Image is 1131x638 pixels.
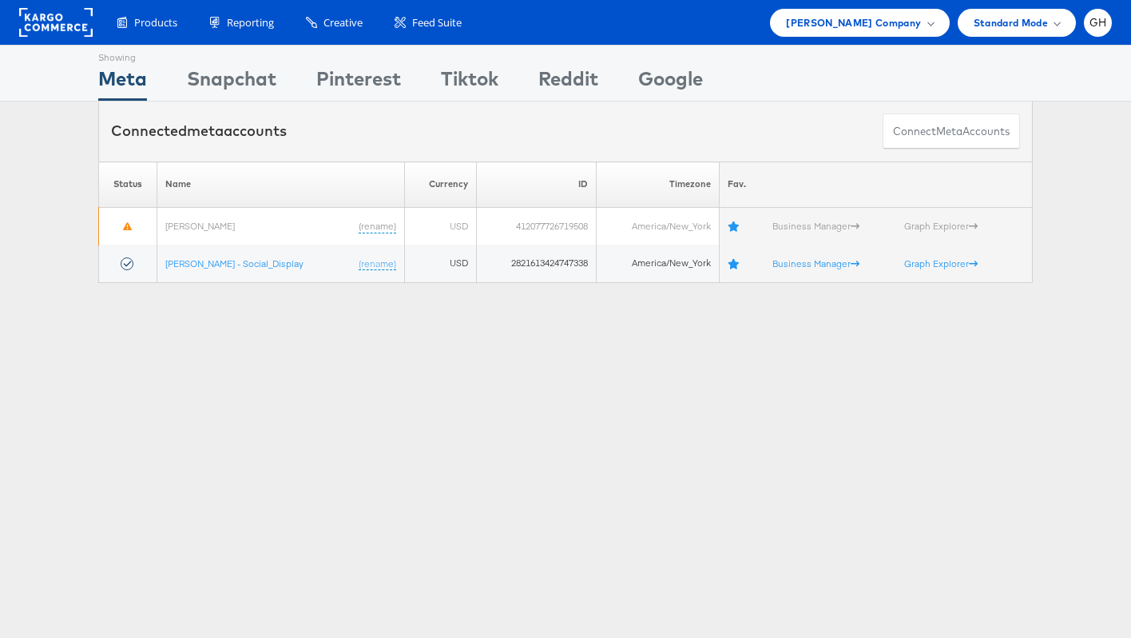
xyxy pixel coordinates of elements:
[323,15,363,30] span: Creative
[786,14,921,31] span: [PERSON_NAME] Company
[187,122,224,140] span: meta
[157,161,405,207] th: Name
[316,65,401,101] div: Pinterest
[476,161,596,207] th: ID
[904,220,978,232] a: Graph Explorer
[883,114,1020,150] button: ConnectmetaAccounts
[187,65,276,101] div: Snapchat
[936,124,962,139] span: meta
[404,161,476,207] th: Currency
[904,257,978,269] a: Graph Explorer
[638,65,703,101] div: Google
[772,220,859,232] a: Business Manager
[98,65,147,101] div: Meta
[412,15,462,30] span: Feed Suite
[165,219,235,231] a: [PERSON_NAME]
[99,161,157,207] th: Status
[597,207,720,245] td: America/New_York
[134,15,177,30] span: Products
[476,207,596,245] td: 412077726719508
[597,161,720,207] th: Timezone
[359,257,396,270] a: (rename)
[404,207,476,245] td: USD
[98,46,147,65] div: Showing
[359,219,396,233] a: (rename)
[538,65,598,101] div: Reddit
[1089,18,1107,28] span: GH
[227,15,274,30] span: Reporting
[165,257,304,269] a: [PERSON_NAME] - Social_Display
[597,245,720,282] td: America/New_York
[476,245,596,282] td: 2821613424747338
[404,245,476,282] td: USD
[111,121,287,142] div: Connected accounts
[441,65,498,101] div: Tiktok
[974,14,1048,31] span: Standard Mode
[772,257,859,269] a: Business Manager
